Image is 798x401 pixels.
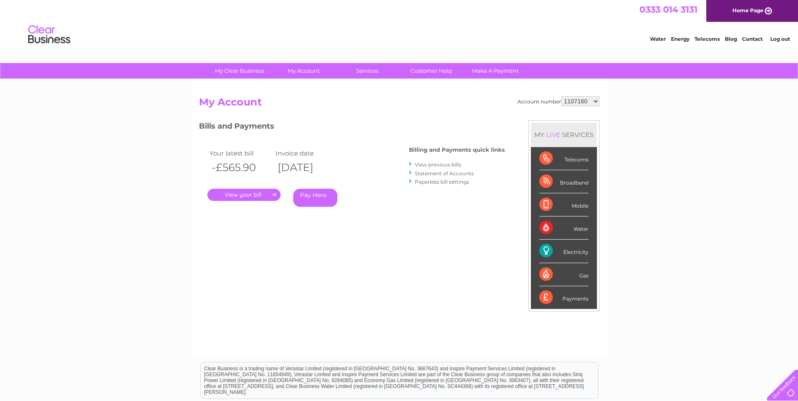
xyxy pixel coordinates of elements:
[269,63,338,79] a: My Account
[28,22,71,47] img: logo.png
[333,63,402,79] a: Services
[539,193,589,216] div: Mobile
[199,96,599,112] h2: My Account
[671,36,689,42] a: Energy
[415,170,474,177] a: Statement of Accounts
[539,263,589,286] div: Gas
[742,36,763,42] a: Contact
[415,179,469,185] a: Paperless bill settings
[639,4,697,15] a: 0333 014 3131
[199,120,505,135] h3: Bills and Payments
[293,189,337,207] a: Pay Here
[207,189,281,201] a: .
[207,148,274,159] td: Your latest bill
[207,159,274,176] th: -£565.90
[695,36,720,42] a: Telecoms
[461,63,530,79] a: Make A Payment
[273,159,340,176] th: [DATE]
[517,96,599,106] div: Account number
[415,161,461,168] a: View previous bills
[725,36,737,42] a: Blog
[273,148,340,159] td: Invoice date
[539,147,589,170] div: Telecoms
[205,63,274,79] a: My Clear Business
[539,240,589,263] div: Electricity
[544,131,562,139] div: LIVE
[539,216,589,240] div: Water
[539,286,589,309] div: Payments
[539,170,589,193] div: Broadband
[409,147,505,153] h4: Billing and Payments quick links
[531,123,597,147] div: MY SERVICES
[650,36,666,42] a: Water
[770,36,790,42] a: Log out
[201,5,598,41] div: Clear Business is a trading name of Verastar Limited (registered in [GEOGRAPHIC_DATA] No. 3667643...
[397,63,466,79] a: Customer Help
